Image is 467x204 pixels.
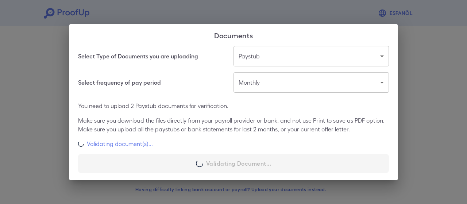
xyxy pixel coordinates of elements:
[78,101,389,110] p: You need to upload 2 Paystub documents for verification.
[233,72,389,93] div: Monthly
[78,52,198,61] h6: Select Type of Documents you are uploading
[233,46,389,66] div: Paystub
[78,78,161,87] h6: Select frequency of pay period
[69,24,398,46] h2: Documents
[87,139,153,148] p: Validating document(s)...
[78,116,389,134] p: Make sure you download the files directly from your payroll provider or bank, and not use Print t...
